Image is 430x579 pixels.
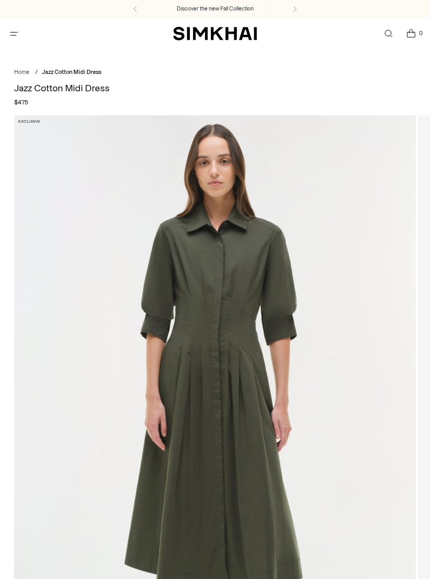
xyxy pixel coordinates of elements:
[400,23,422,45] a: Open cart modal
[177,5,254,13] a: Discover the new Fall Collection
[14,98,28,107] span: $475
[14,83,416,93] h1: Jazz Cotton Midi Dress
[378,23,399,45] a: Open search modal
[173,26,257,41] a: SIMKHAI
[14,68,416,77] nav: breadcrumbs
[3,23,25,45] button: Open menu modal
[14,69,29,76] a: Home
[42,69,101,76] span: Jazz Cotton Midi Dress
[416,28,426,38] span: 0
[35,68,38,77] div: /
